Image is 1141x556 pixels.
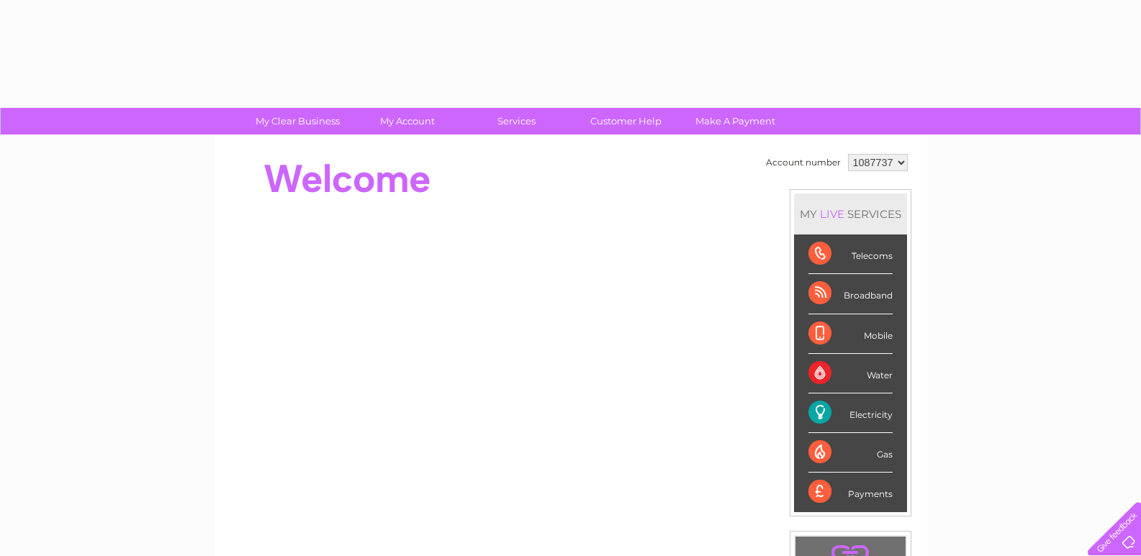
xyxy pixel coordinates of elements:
a: Make A Payment [676,108,795,135]
div: LIVE [817,207,847,221]
div: Gas [808,433,893,473]
div: Electricity [808,393,893,433]
div: Water [808,354,893,393]
div: Payments [808,473,893,511]
div: Telecoms [808,234,893,274]
a: Services [457,108,576,135]
a: Customer Help [567,108,685,135]
div: Mobile [808,314,893,354]
td: Account number [762,150,844,175]
div: Broadband [808,274,893,314]
a: My Clear Business [238,108,357,135]
div: MY SERVICES [794,193,907,234]
a: My Account [348,108,466,135]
